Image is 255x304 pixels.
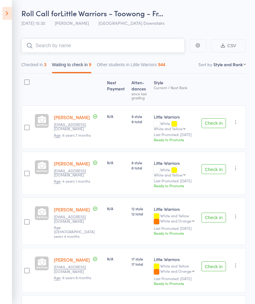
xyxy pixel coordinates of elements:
[54,207,90,213] a: [PERSON_NAME]
[54,275,91,281] span: : 6 years 8 months
[98,20,164,26] span: [GEOGRAPHIC_DATA] Downstairs
[131,206,149,211] span: 12 style
[201,119,226,128] button: Check in
[131,119,149,124] span: 9 total
[131,262,149,267] span: 17 total
[213,62,243,68] div: Style and Rank
[129,77,151,103] div: Atten­dances
[154,277,197,281] small: Last Promoted: [DATE]
[52,59,91,74] button: Waiting to check in9
[154,160,197,166] div: Little Warriors
[160,269,191,273] div: White and Orange
[54,123,94,131] small: wizzyramsay@hotmail.com
[107,114,127,119] div: N/A
[154,183,197,188] div: Ready to Promote
[154,173,183,177] div: White and Yellow
[21,8,61,18] span: Roll Call for
[154,137,197,142] div: Ready to Promote
[154,114,197,120] div: Little Warriors
[54,215,94,224] small: shenley.chan@yahoo.co.uk
[44,63,46,67] div: 3
[97,59,165,74] button: Other students in Little Warriors544
[154,264,197,275] div: White and Yellow
[154,226,197,231] small: Last Promoted: [DATE]
[54,179,90,184] span: : 4 years 1 months
[21,59,46,74] button: Checked in3
[131,256,149,262] span: 17 style
[54,265,94,274] small: rebeccariethmuller@outlook.com
[154,168,197,177] div: White
[154,256,197,263] div: Little Warriors
[61,8,163,18] span: Little Warriors - Toowong - Fr…
[151,77,199,103] div: Style
[154,127,183,131] div: White and Yellow
[21,20,45,26] span: [DATE] 15:30
[201,213,226,223] button: Check in
[55,20,89,26] span: [PERSON_NAME]
[131,160,149,165] span: 8 style
[89,63,91,67] div: 9
[211,40,246,53] button: CSV
[131,114,149,119] span: 9 style
[154,214,197,224] div: White and Yellow
[54,161,90,167] a: [PERSON_NAME]
[54,133,91,138] span: : 6 years 7 months
[131,92,149,100] div: since last grading
[154,86,197,90] div: Current / Next Rank
[107,206,127,211] div: N/A
[154,122,197,131] div: White
[198,62,212,68] label: Sort by
[131,165,149,171] span: 8 total
[154,231,197,236] div: Ready to Promote
[54,114,90,121] a: [PERSON_NAME]
[54,257,90,263] a: [PERSON_NAME]
[158,63,165,67] div: 544
[105,77,129,103] div: Next Payment
[201,165,226,174] button: Check in
[107,256,127,262] div: N/A
[154,179,197,183] small: Last Promoted: [DATE]
[21,39,185,53] input: Search by name
[131,211,149,217] span: 12 total
[154,206,197,212] div: Little Warriors
[107,160,127,165] div: N/A
[201,262,226,272] button: Check in
[154,281,197,286] div: Ready to Promote
[54,225,95,239] span: Age: [DEMOGRAPHIC_DATA] years 4 months
[160,219,191,223] div: White and Orange
[54,169,94,178] small: wizzyramsay@hotmail.com
[154,133,197,137] small: Last Promoted: [DATE]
